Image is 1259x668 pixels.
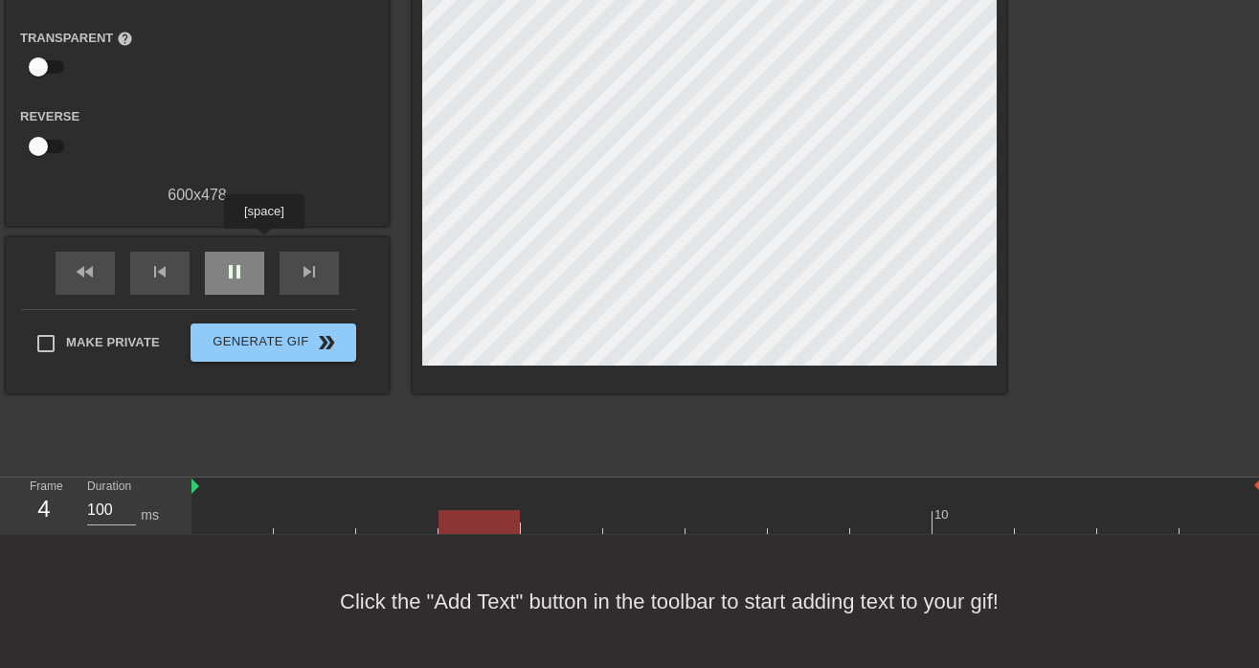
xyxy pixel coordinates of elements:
div: 600 x 478 [6,184,389,207]
label: Reverse [20,107,79,126]
span: fast_rewind [74,260,97,283]
label: Transparent [20,29,133,48]
span: help [117,31,133,47]
div: 4 [30,492,58,526]
span: Make Private [66,333,160,352]
span: skip_next [298,260,321,283]
span: pause [223,260,246,283]
span: double_arrow [315,331,338,354]
span: Generate Gif [198,331,348,354]
div: 10 [934,505,952,524]
div: Frame [15,478,73,533]
div: ms [141,505,159,525]
button: Generate Gif [191,323,356,362]
label: Duration [87,481,131,493]
span: skip_previous [148,260,171,283]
